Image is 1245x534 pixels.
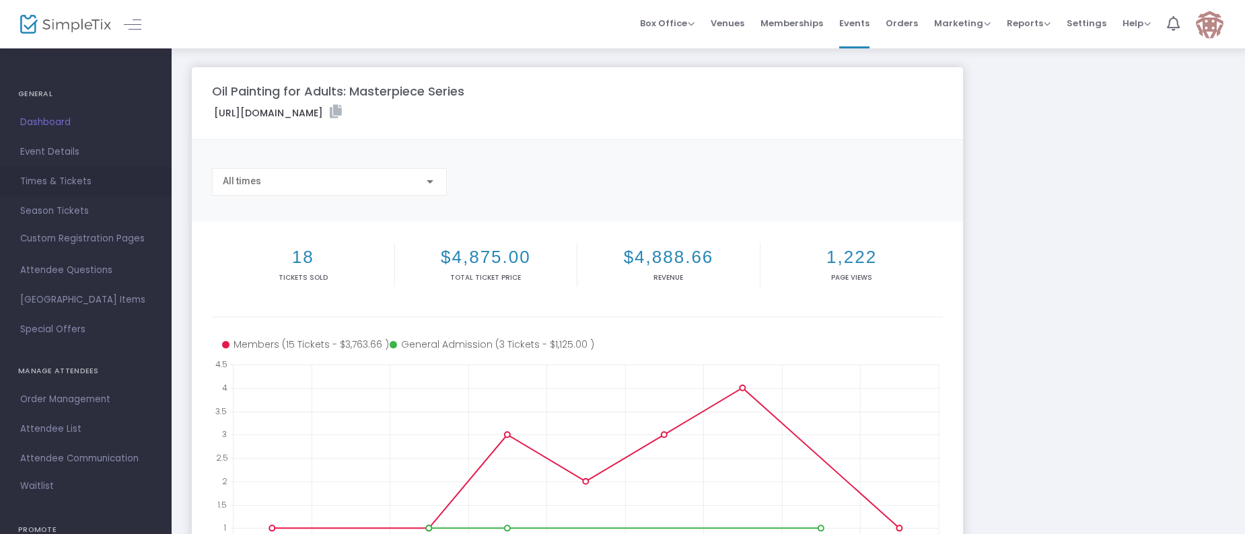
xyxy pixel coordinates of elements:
text: 3 [222,428,227,440]
text: 2 [222,475,227,486]
span: Special Offers [20,321,151,338]
h4: GENERAL [18,81,153,108]
p: Tickets sold [215,272,392,282]
label: [URL][DOMAIN_NAME] [214,105,342,120]
span: Order Management [20,391,151,408]
span: Attendee Communication [20,450,151,467]
text: 2.5 [216,452,228,463]
text: 1.5 [217,498,227,510]
m-panel-title: Oil Painting for Adults: Masterpiece Series [212,82,464,100]
span: Reports [1007,17,1051,30]
h2: $4,888.66 [580,247,757,268]
span: All times [223,176,261,186]
span: Events [839,6,869,40]
span: Waitlist [20,480,54,493]
span: Memberships [760,6,823,40]
span: Attendee List [20,420,151,438]
h2: 1,222 [763,247,941,268]
span: Event Details [20,143,151,161]
span: Settings [1067,6,1106,40]
span: Orders [886,6,918,40]
h2: 18 [215,247,392,268]
span: Dashboard [20,114,151,131]
span: Venues [711,6,744,40]
text: 4.5 [215,358,227,370]
span: Times & Tickets [20,173,151,190]
span: Box Office [640,17,695,30]
p: Page Views [763,272,941,282]
span: Custom Registration Pages [20,232,145,245]
span: Attendee Questions [20,262,151,279]
span: Marketing [934,17,991,30]
text: 3.5 [215,405,227,416]
span: [GEOGRAPHIC_DATA] Items [20,291,151,309]
h4: MANAGE ATTENDEES [18,358,153,385]
span: Season Tickets [20,202,151,220]
h2: $4,875.00 [398,247,575,268]
text: 4 [222,381,227,393]
text: 1 [223,522,226,533]
p: Revenue [580,272,757,282]
span: Help [1123,17,1151,30]
p: Total Ticket Price [398,272,575,282]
